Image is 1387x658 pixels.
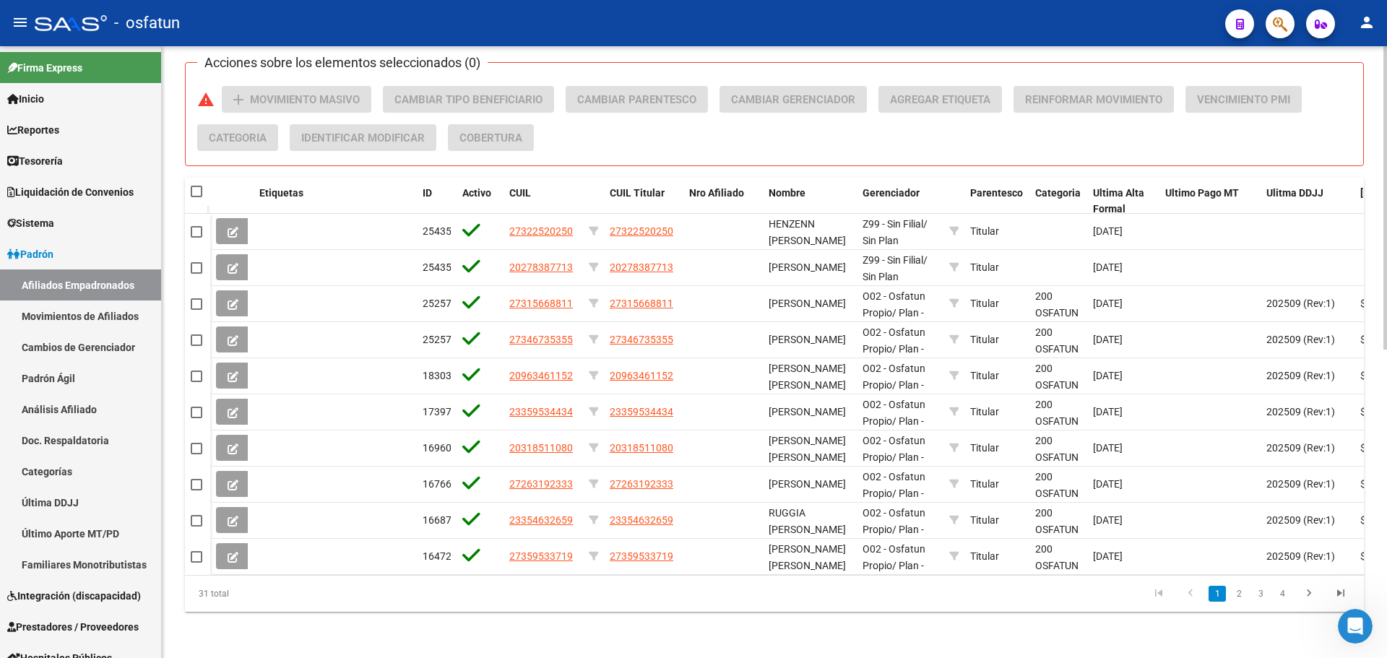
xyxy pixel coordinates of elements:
[1250,581,1271,606] li: page 3
[577,93,696,106] span: Cambiar Parentesco
[970,225,999,237] span: Titular
[769,478,846,490] span: [PERSON_NAME]
[863,307,924,335] span: / Plan - DOCENTE
[1252,586,1269,602] a: 3
[863,218,923,230] span: Z99 - Sin Filial
[1145,586,1172,602] a: go to first page
[509,187,531,199] span: CUIL
[423,370,457,381] span: 183034
[610,187,665,199] span: CUIL Titular
[197,124,278,151] button: Categoria
[863,399,925,427] span: O02 - Osfatun Propio
[863,343,924,371] span: / Plan - DOCENTE
[857,178,943,225] datatable-header-cell: Gerenciador
[863,379,924,407] span: / Plan - DOCENTE
[610,550,673,562] span: 27359533719
[863,435,925,463] span: O02 - Osfatun Propio
[509,370,573,381] span: 20963461152
[7,60,82,76] span: Firma Express
[1274,586,1291,602] a: 4
[1093,295,1154,312] div: [DATE]
[509,298,573,309] span: 27315668811
[863,524,924,552] span: / Plan - DOCENTE
[863,187,920,199] span: Gerenciador
[604,178,683,225] datatable-header-cell: CUIL Titular
[457,178,504,225] datatable-header-cell: Activo
[863,488,924,516] span: / Plan - DOCENTE
[1206,581,1228,606] li: page 1
[222,86,371,113] button: Movimiento Masivo
[1266,370,1335,381] span: 202509 (Rev:1)
[970,550,999,562] span: Titular
[769,261,846,273] span: [PERSON_NAME]
[1035,187,1081,199] span: Categoria
[509,334,573,345] span: 27346735355
[509,442,573,454] span: 20318511080
[423,261,457,273] span: 254352
[423,442,457,454] span: 169602
[423,334,457,345] span: 252575
[863,363,925,391] span: O02 - Osfatun Propio
[1035,290,1092,335] span: 200 OSFATUN UNRAFAELA
[1185,86,1302,113] button: Vencimiento PMI
[7,91,44,107] span: Inicio
[509,550,573,562] span: 27359533719
[863,290,925,319] span: O02 - Osfatun Propio
[197,91,215,108] mat-icon: warning
[970,370,999,381] span: Titular
[197,53,488,73] h3: Acciones sobre los elementos seleccionados (0)
[417,178,457,225] datatable-header-cell: ID
[423,514,457,526] span: 166876
[769,298,846,309] span: [PERSON_NAME]
[863,560,924,588] span: / Plan - DOCENTE
[769,187,805,199] span: Nombre
[970,514,999,526] span: Titular
[769,435,846,463] span: [PERSON_NAME] [PERSON_NAME]
[230,91,247,108] mat-icon: add
[1338,609,1373,644] iframe: Intercom live chat
[1093,187,1144,215] span: Ultima Alta Formal
[209,131,267,144] span: Categoria
[383,86,554,113] button: Cambiar Tipo Beneficiario
[683,178,763,225] datatable-header-cell: Nro Afiliado
[1093,476,1154,493] div: [DATE]
[1035,399,1092,443] span: 200 OSFATUN UNRAFAELA
[1035,435,1092,480] span: 200 OSFATUN UNRAFAELA
[423,406,457,417] span: 173972
[566,86,708,113] button: Cambiar Parentesco
[769,507,846,535] span: RUGGIA [PERSON_NAME]
[1093,548,1154,565] div: [DATE]
[610,225,673,237] span: 27322520250
[763,178,857,225] datatable-header-cell: Nombre
[7,246,53,262] span: Padrón
[185,576,418,612] div: 31 total
[1327,586,1354,602] a: go to last page
[1230,586,1248,602] a: 2
[964,178,1029,225] datatable-header-cell: Parentesco
[504,178,583,225] datatable-header-cell: CUIL
[1177,586,1204,602] a: go to previous page
[423,550,457,562] span: 164720
[423,478,457,490] span: 167660
[863,326,925,355] span: O02 - Osfatun Propio
[1261,178,1354,225] datatable-header-cell: Ulitma DDJJ
[1266,298,1335,309] span: 202509 (Rev:1)
[890,93,990,106] span: Agregar Etiqueta
[1165,187,1239,199] span: Ultimo Pago MT
[1358,14,1375,31] mat-icon: person
[7,215,54,231] span: Sistema
[1266,334,1335,345] span: 202509 (Rev:1)
[1093,368,1154,384] div: [DATE]
[1025,93,1162,106] span: Reinformar Movimiento
[7,122,59,138] span: Reportes
[1093,440,1154,456] div: [DATE]
[423,187,432,199] span: ID
[1035,507,1092,552] span: 200 OSFATUN UNRAFAELA
[863,471,925,499] span: O02 - Osfatun Propio
[970,442,999,454] span: Titular
[863,507,925,535] span: O02 - Osfatun Propio
[689,187,744,199] span: Nro Afiliado
[462,187,491,199] span: Activo
[254,178,417,225] datatable-header-cell: Etiquetas
[7,588,141,604] span: Integración (discapacidad)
